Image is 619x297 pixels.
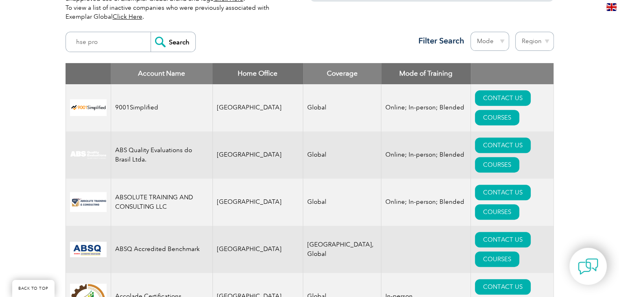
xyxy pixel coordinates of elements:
[212,131,303,179] td: [GEOGRAPHIC_DATA]
[475,90,531,106] a: CONTACT US
[475,185,531,200] a: CONTACT US
[212,84,303,131] td: [GEOGRAPHIC_DATA]
[111,131,212,179] td: ABS Quality Evaluations do Brasil Ltda.
[475,251,519,267] a: COURSES
[303,84,381,131] td: Global
[70,242,107,257] img: cc24547b-a6e0-e911-a812-000d3a795b83-logo.png
[111,179,212,226] td: ABSOLUTE TRAINING AND CONSULTING LLC
[475,157,519,173] a: COURSES
[303,179,381,226] td: Global
[381,179,471,226] td: Online; In-person; Blended
[212,63,303,84] th: Home Office: activate to sort column ascending
[303,63,381,84] th: Coverage: activate to sort column ascending
[606,3,617,11] img: en
[381,63,471,84] th: Mode of Training: activate to sort column ascending
[475,279,531,295] a: CONTACT US
[475,232,531,247] a: CONTACT US
[111,226,212,273] td: ABSQ Accredited Benchmark
[475,138,531,153] a: CONTACT US
[413,36,464,46] h3: Filter Search
[475,204,519,220] a: COURSES
[111,63,212,84] th: Account Name: activate to sort column descending
[578,256,598,277] img: contact-chat.png
[113,13,142,20] a: Click Here
[70,151,107,159] img: c92924ac-d9bc-ea11-a814-000d3a79823d-logo.jpg
[303,131,381,179] td: Global
[70,192,107,212] img: 16e092f6-eadd-ed11-a7c6-00224814fd52-logo.png
[212,226,303,273] td: [GEOGRAPHIC_DATA]
[12,280,55,297] a: BACK TO TOP
[381,131,471,179] td: Online; In-person; Blended
[303,226,381,273] td: [GEOGRAPHIC_DATA], Global
[111,84,212,131] td: 9001Simplified
[471,63,553,84] th: : activate to sort column ascending
[212,179,303,226] td: [GEOGRAPHIC_DATA]
[381,84,471,131] td: Online; In-person; Blended
[70,99,107,116] img: 37c9c059-616f-eb11-a812-002248153038-logo.png
[475,110,519,125] a: COURSES
[151,32,195,52] input: Search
